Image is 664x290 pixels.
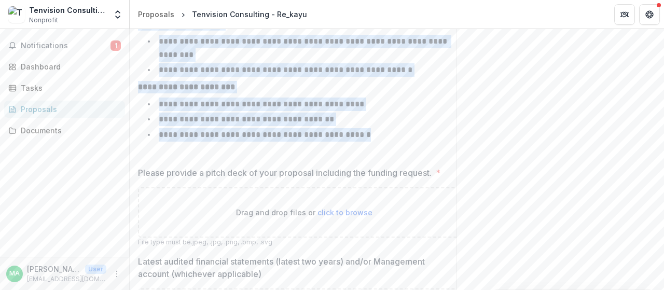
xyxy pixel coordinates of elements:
button: Open entity switcher [110,4,125,25]
p: User [85,265,106,274]
span: Nonprofit [29,16,58,25]
button: Get Help [639,4,660,25]
a: Documents [4,122,125,139]
p: Drag and drop files or [236,207,372,218]
p: [PERSON_NAME] [27,264,81,274]
div: Dashboard [21,61,117,72]
div: Tasks [21,82,117,93]
a: Tasks [4,79,125,96]
button: Notifications1 [4,37,125,54]
div: Mohd Faizal Bin Ayob [9,270,20,277]
div: Documents [21,125,117,136]
div: Proposals [138,9,174,20]
button: More [110,268,123,280]
div: Tenvision Consulting - Re_kayu [192,9,307,20]
p: File type must be .jpeg, .jpg, .png, .bmp, .svg [138,238,470,247]
button: Partners [614,4,635,25]
span: Notifications [21,42,110,50]
a: Dashboard [4,58,125,75]
a: Proposals [134,7,178,22]
div: Proposals [21,104,117,115]
nav: breadcrumb [134,7,311,22]
span: click to browse [317,208,372,217]
p: Latest audited financial statements (latest two years) and/or Management account (whichever appli... [138,255,455,280]
a: Proposals [4,101,125,118]
span: 1 [110,40,121,51]
p: [EMAIL_ADDRESS][DOMAIN_NAME] [27,274,106,284]
p: Please provide a pitch deck of your proposal including the funding request. [138,167,432,179]
img: Tenvision Consulting [8,6,25,23]
div: Tenvision Consulting [29,5,106,16]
